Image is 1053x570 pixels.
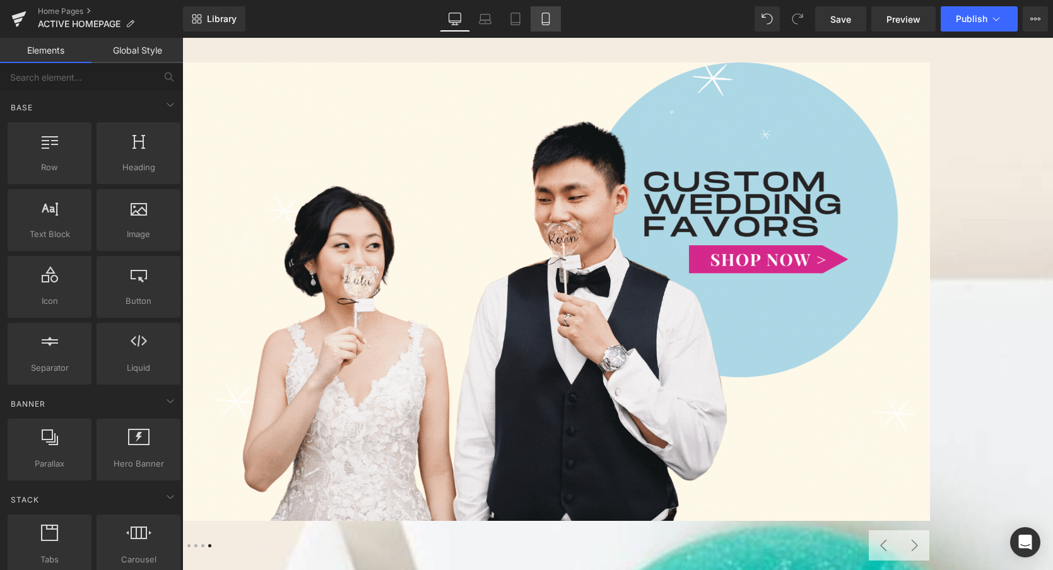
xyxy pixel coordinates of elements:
[11,361,88,375] span: Separator
[871,6,936,32] a: Preview
[11,553,88,566] span: Tabs
[100,361,177,375] span: Liquid
[830,13,851,26] span: Save
[785,6,810,32] button: Redo
[100,553,177,566] span: Carousel
[100,294,177,308] span: Button
[1023,6,1048,32] button: More
[38,19,121,29] span: ACTIVE HOMEPAGE
[11,228,88,241] span: Text Block
[956,14,987,24] span: Publish
[531,6,561,32] a: Mobile
[440,6,470,32] a: Desktop
[183,6,245,32] a: New Library
[38,6,183,16] a: Home Pages
[9,398,47,410] span: Banner
[941,6,1018,32] button: Publish
[9,494,40,506] span: Stack
[886,13,921,26] span: Preview
[500,6,531,32] a: Tablet
[1010,527,1040,557] div: Open Intercom Messenger
[11,294,88,308] span: Icon
[91,38,183,63] a: Global Style
[100,228,177,241] span: Image
[100,161,177,174] span: Heading
[207,13,237,25] span: Library
[11,161,88,174] span: Row
[9,102,34,113] span: Base
[11,457,88,470] span: Parallax
[470,6,500,32] a: Laptop
[755,6,780,32] button: Undo
[100,457,177,470] span: Hero Banner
